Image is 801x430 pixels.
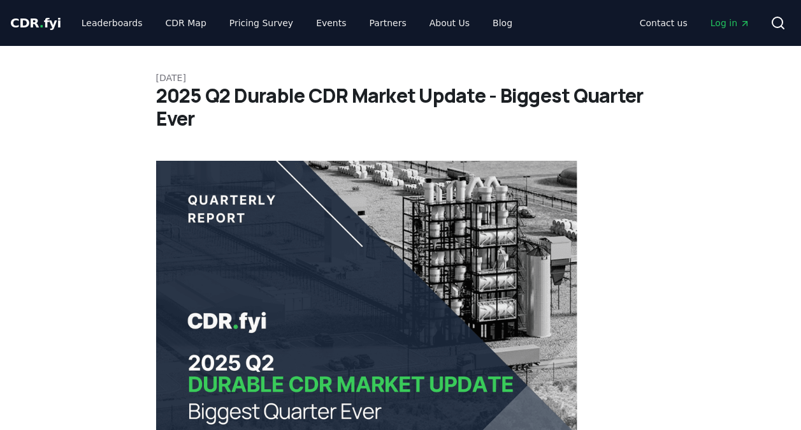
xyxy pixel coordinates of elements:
[482,11,523,34] a: Blog
[71,11,153,34] a: Leaderboards
[700,11,760,34] a: Log in
[306,11,356,34] a: Events
[155,11,217,34] a: CDR Map
[40,15,44,31] span: .
[71,11,523,34] nav: Main
[359,11,417,34] a: Partners
[630,11,698,34] a: Contact us
[419,11,480,34] a: About Us
[10,15,61,31] span: CDR fyi
[10,14,61,32] a: CDR.fyi
[156,71,646,84] p: [DATE]
[711,17,750,29] span: Log in
[630,11,760,34] nav: Main
[219,11,303,34] a: Pricing Survey
[156,84,646,130] h1: 2025 Q2 Durable CDR Market Update - Biggest Quarter Ever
